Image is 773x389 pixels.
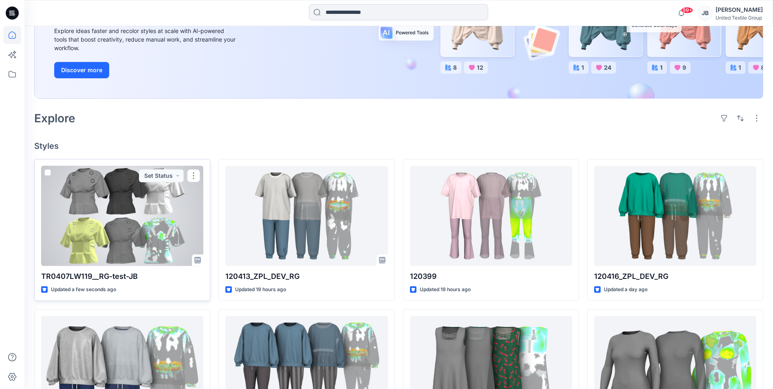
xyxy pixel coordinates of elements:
div: Explore ideas faster and recolor styles at scale with AI-powered tools that boost creativity, red... [54,27,238,52]
div: JB [698,6,712,20]
a: 120416_ZPL_DEV_RG [594,166,756,266]
div: [PERSON_NAME] [716,5,763,15]
p: 120416_ZPL_DEV_RG [594,271,756,282]
a: TR0407LW119__RG-test-JB [41,166,203,266]
p: Updated 19 hours ago [235,285,286,294]
p: 120399 [410,271,572,282]
button: Discover more [54,62,109,78]
p: TR0407LW119__RG-test-JB [41,271,203,282]
h2: Explore [34,112,75,125]
span: 99+ [681,7,693,13]
div: United Textile Group [716,15,763,21]
a: 120399 [410,166,572,266]
a: 120413_ZPL_DEV_RG [225,166,388,266]
p: Updated 19 hours ago [420,285,471,294]
a: Discover more [54,62,238,78]
p: Updated a few seconds ago [51,285,116,294]
h4: Styles [34,141,763,151]
p: Updated a day ago [604,285,647,294]
p: 120413_ZPL_DEV_RG [225,271,388,282]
